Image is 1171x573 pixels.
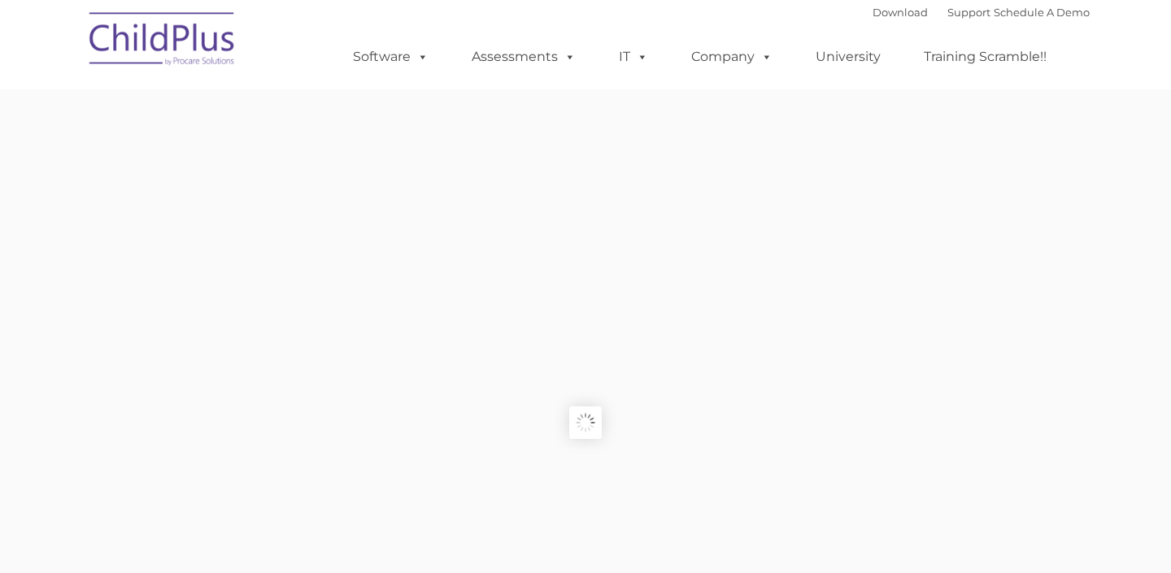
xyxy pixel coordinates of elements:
[908,41,1063,73] a: Training Scramble!!
[603,41,664,73] a: IT
[873,6,1090,19] font: |
[455,41,592,73] a: Assessments
[81,1,244,82] img: ChildPlus by Procare Solutions
[947,6,990,19] a: Support
[337,41,445,73] a: Software
[799,41,897,73] a: University
[675,41,789,73] a: Company
[994,6,1090,19] a: Schedule A Demo
[873,6,928,19] a: Download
